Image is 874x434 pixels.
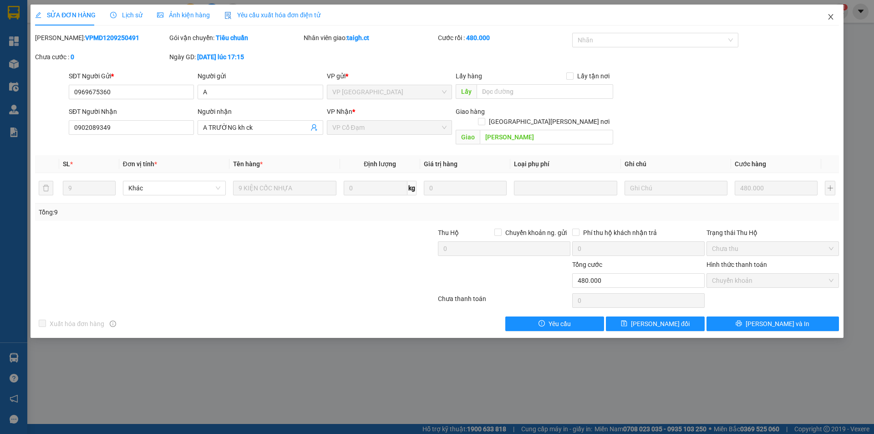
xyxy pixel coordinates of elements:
b: 480.000 [466,34,490,41]
span: [GEOGRAPHIC_DATA][PERSON_NAME] nơi [485,117,613,127]
input: Ghi Chú [625,181,727,195]
span: Tên hàng [233,160,263,168]
span: picture [157,12,163,18]
span: [PERSON_NAME] và In [746,319,809,329]
input: Dọc đường [480,130,613,144]
b: 0 [71,53,74,61]
input: 0 [735,181,818,195]
b: VPMD1209250491 [85,34,139,41]
div: Gói vận chuyển: [169,33,302,43]
button: Close [818,5,844,30]
b: [DATE] lúc 17:15 [197,53,244,61]
span: Ảnh kiện hàng [157,11,210,19]
span: kg [407,181,417,195]
div: Người nhận [198,107,323,117]
span: Thu Hộ [438,229,459,236]
span: Yêu cầu xuất hóa đơn điện tử [224,11,320,19]
button: save[PERSON_NAME] đổi [606,317,705,331]
span: close [827,13,834,20]
span: clock-circle [110,12,117,18]
span: VP Cổ Đạm [332,121,447,134]
span: Lấy [456,84,477,99]
span: VP Nhận [327,108,352,115]
b: Tiêu chuẩn [216,34,248,41]
span: Chuyển khoản ng. gửi [502,228,570,238]
div: Chưa thanh toán [437,294,571,310]
span: Yêu cầu [549,319,571,329]
span: Đơn vị tính [123,160,157,168]
span: Xuất hóa đơn hàng [46,319,108,329]
button: printer[PERSON_NAME] và In [706,317,839,331]
span: Giao hàng [456,108,485,115]
span: user-add [310,124,318,131]
label: Hình thức thanh toán [706,261,767,268]
input: Dọc đường [477,84,613,99]
span: Cước hàng [735,160,766,168]
div: Trạng thái Thu Hộ [706,228,839,238]
div: SĐT Người Nhận [69,107,194,117]
button: delete [39,181,53,195]
span: Lấy tận nơi [574,71,613,81]
span: Định lượng [364,160,396,168]
span: exclamation-circle [539,320,545,327]
div: Nhân viên giao: [304,33,436,43]
span: SỬA ĐƠN HÀNG [35,11,96,19]
span: [PERSON_NAME] đổi [631,319,690,329]
button: exclamation-circleYêu cầu [505,317,604,331]
span: Khác [128,181,220,195]
span: edit [35,12,41,18]
span: Lấy hàng [456,72,482,80]
span: save [621,320,627,327]
span: SL [63,160,70,168]
img: icon [224,12,232,19]
input: 0 [424,181,507,195]
div: Tổng: 9 [39,207,337,217]
button: plus [825,181,835,195]
div: Chưa cước : [35,52,168,62]
input: VD: Bàn, Ghế [233,181,336,195]
span: Giá trị hàng [424,160,457,168]
span: Giao [456,130,480,144]
th: Loại phụ phí [510,155,620,173]
div: Người gửi [198,71,323,81]
div: SĐT Người Gửi [69,71,194,81]
span: Lịch sử [110,11,142,19]
div: Ngày GD: [169,52,302,62]
span: Chưa thu [712,242,833,255]
th: Ghi chú [621,155,731,173]
div: VP gửi [327,71,452,81]
div: [PERSON_NAME]: [35,33,168,43]
span: VP Mỹ Đình [332,85,447,99]
span: printer [736,320,742,327]
div: Cước rồi : [438,33,570,43]
b: taigh.ct [347,34,369,41]
span: Phí thu hộ khách nhận trả [579,228,661,238]
span: info-circle [110,321,116,327]
span: Tổng cước [572,261,602,268]
span: Chuyển khoản [712,274,833,287]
